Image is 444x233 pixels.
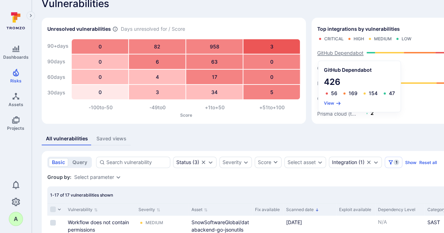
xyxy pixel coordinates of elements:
[47,70,69,84] div: 60 days
[72,70,128,84] div: 0
[317,159,323,165] button: Expand dropdown
[186,39,243,54] div: 958
[385,157,402,168] button: Filters
[50,192,113,198] span: 1-17 of 17 vulnerabilities shown
[393,159,399,165] span: 1
[69,158,90,167] button: query
[7,126,24,131] span: Projects
[324,100,341,106] button: View
[286,219,333,226] div: [DATE]
[374,36,392,42] div: Medium
[243,39,300,54] div: 3
[106,159,167,166] input: Search vulnerability
[186,70,243,84] div: 17
[255,157,282,168] button: Score
[339,206,372,213] div: Exploit available
[223,159,242,165] button: Severity
[138,207,160,212] button: Sort by Severity
[176,159,199,165] button: Status(3)
[47,54,69,69] div: 90 days
[419,160,437,165] button: Reset all
[191,219,249,233] a: SnowSoftwareGlobal/databackend-go-jsonutils
[243,85,300,99] div: 5
[317,50,363,56] text: GitHub Dependabot
[72,85,128,99] div: 0
[286,207,319,212] button: Sort by Scanned date
[317,25,400,33] span: Top integrations by vulnerabilities
[47,86,69,100] div: 30 days
[243,104,301,111] div: +51 to +100
[243,70,300,84] div: 0
[9,212,23,226] button: A
[191,207,208,212] button: Sort by Asset
[331,91,337,96] div: 56
[405,160,416,165] button: Show
[201,159,206,165] button: Clear selection
[402,36,412,42] div: Low
[96,135,126,142] div: Saved views
[208,159,213,165] button: Expand dropdown
[243,54,300,69] div: 0
[324,76,395,88] span: 426
[47,25,111,33] h2: Unresolved vulnerabilities
[26,11,35,20] button: Expand navigation menu
[129,39,185,54] div: 82
[50,220,56,226] span: Select row
[129,104,187,111] div: -49 to 0
[349,91,357,96] div: 169
[255,206,280,213] div: Fix available
[8,102,23,107] span: Assets
[176,159,199,165] div: ( 3 )
[378,206,422,213] div: Dependency Level
[3,54,29,60] span: Dashboards
[378,219,422,226] p: N/A
[354,36,364,42] div: High
[10,78,22,83] span: Risks
[28,13,33,19] i: Expand navigation menu
[243,159,249,165] button: Expand dropdown
[373,159,379,165] button: Expand dropdown
[46,135,88,142] div: All vulnerabilities
[258,159,271,166] div: Score
[389,91,395,96] div: 47
[121,25,185,33] span: Days unresolved for / Score
[186,104,243,111] div: +1 to +50
[324,66,395,74] span: GitHub Dependabot
[129,54,185,69] div: 6
[369,91,378,96] div: 154
[332,159,365,165] button: Integration(1)
[72,39,128,54] div: 0
[49,158,68,167] button: basic
[366,159,372,165] button: Clear selection
[146,220,163,226] div: Medium
[116,174,121,180] button: Expand dropdown
[47,174,71,181] span: Group by:
[315,206,319,214] p: Sorted by: Newest first
[68,219,129,233] a: Workflow does not contain permissions
[129,85,185,99] div: 3
[129,70,185,84] div: 4
[186,54,243,69] div: 63
[74,174,114,180] button: Select parameter
[72,54,128,69] div: 0
[332,159,365,165] div: ( 1 )
[9,212,23,226] div: andras.nemes@snowsoftware.com
[324,36,344,42] div: Critical
[74,174,121,180] div: grouping parameters
[288,159,316,165] button: Select asset
[332,159,357,165] div: Integration
[317,111,356,117] text: Prisma cloud (t...
[47,39,69,53] div: 90+ days
[72,104,129,111] div: -100 to -50
[176,159,191,165] div: Status
[72,112,300,118] p: Score
[68,207,98,212] button: Sort by Vulnerability
[50,206,56,212] span: Select all rows
[186,85,243,99] div: 34
[112,25,118,33] span: Number of vulnerabilities in status ‘Open’ ‘Triaged’ and ‘In process’ divided by score and scanne...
